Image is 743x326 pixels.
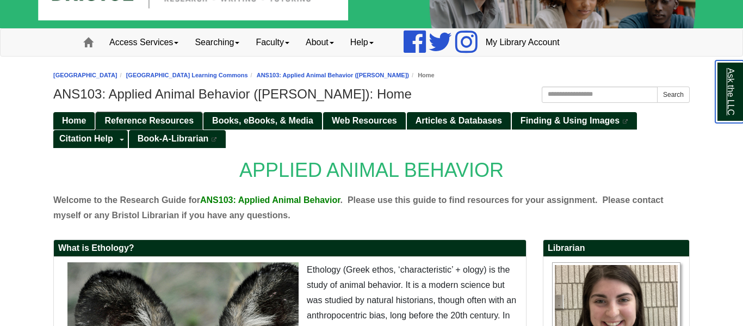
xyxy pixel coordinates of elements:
[96,112,202,130] a: Reference Resources
[53,111,690,148] div: Guide Pages
[200,195,340,205] span: ANS103: Applied Animal Behavior
[53,130,116,148] a: Citation Help
[212,116,313,125] span: Books, eBooks, & Media
[53,195,664,220] span: . Please contact myself or any Bristol Librarian if you have any questions.
[126,72,248,78] a: [GEOGRAPHIC_DATA] Learning Commons
[342,29,382,56] a: Help
[62,116,86,125] span: Home
[101,29,187,56] a: Access Services
[59,134,113,143] span: Citation Help
[407,112,511,130] a: Articles & Databases
[54,240,526,257] h2: What is Ethology?
[53,72,117,78] a: [GEOGRAPHIC_DATA]
[211,137,218,142] i: This link opens in a new window
[298,29,342,56] a: About
[247,29,298,56] a: Faculty
[104,116,194,125] span: Reference Resources
[53,70,690,81] nav: breadcrumb
[521,116,620,125] span: Finding & Using Images
[512,112,637,130] a: Finding & Using Images
[543,240,689,257] h2: Librarian
[138,134,209,143] span: Book-A-Librarian
[53,87,690,102] h1: ANS103: Applied Animal Behavior ([PERSON_NAME]): Home
[323,112,406,130] a: Web Resources
[416,116,502,125] span: Articles & Databases
[187,29,247,56] a: Searching
[129,130,226,148] a: Book-A-Librarian
[203,112,322,130] a: Books, eBooks, & Media
[409,70,435,81] li: Home
[478,29,568,56] a: My Library Account
[622,119,629,124] i: This link opens in a new window
[332,116,397,125] span: Web Resources
[239,159,504,181] span: APPLIED ANIMAL BEHAVIOR
[53,112,95,130] a: Home
[53,195,200,205] span: Welcome to the Research Guide for
[257,72,409,78] a: ANS103: Applied Animal Behavior ([PERSON_NAME])
[340,195,596,205] span: . Please use this guide to find resources for your assignment
[657,87,690,103] button: Search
